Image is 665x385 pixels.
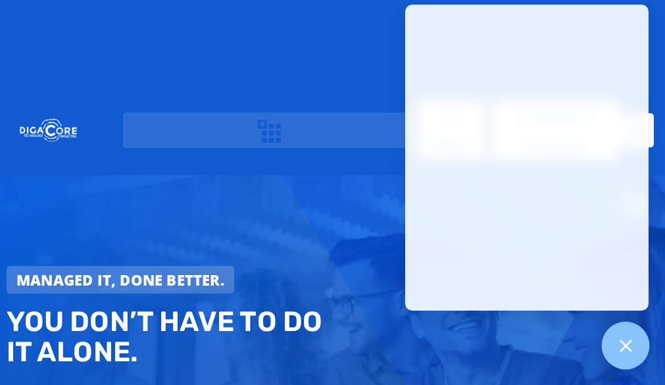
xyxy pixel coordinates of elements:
[16,270,224,290] strong: Managed IT, done better.
[405,5,649,311] iframe: Chatgenie Messenger
[20,118,77,143] img: DigaCore Technology Consulting
[7,266,234,294] a: Managed IT, done better.
[252,113,287,149] div: Menu Toggle
[7,307,338,367] h2: You don’t have to do IT alone.
[103,174,236,231] img: DigaCore Technology Consulting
